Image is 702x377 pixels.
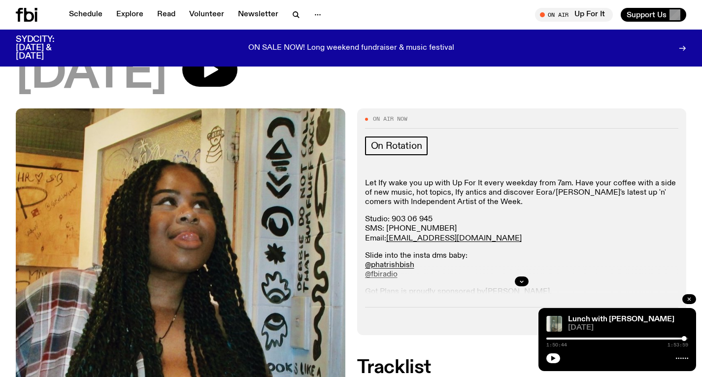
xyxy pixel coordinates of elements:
a: [EMAIL_ADDRESS][DOMAIN_NAME] [386,235,522,242]
span: On Air Now [373,116,407,122]
a: Volunteer [183,8,230,22]
button: Support Us [621,8,686,22]
a: Explore [110,8,149,22]
p: Studio: 903 06 945 SMS: [PHONE_NUMBER] Email: [365,215,679,243]
span: [DATE] [16,52,167,97]
a: Newsletter [232,8,284,22]
span: 1:53:59 [668,343,688,347]
a: @phatrishbish [365,261,414,269]
a: Lunch with [PERSON_NAME] [568,315,674,323]
h2: Tracklist [357,359,687,377]
p: ON SALE NOW! Long weekend fundraiser & music festival [248,44,454,53]
h3: SYDCITY: [DATE] & [DATE] [16,35,79,61]
button: On AirUp For It [535,8,613,22]
p: Let Ify wake you up with Up For It every weekday from 7am. Have your coffee with a side of new mu... [365,179,679,207]
span: 1:50:44 [546,343,567,347]
span: [DATE] [568,324,688,332]
span: Support Us [627,10,667,19]
a: On Rotation [365,137,428,155]
a: Schedule [63,8,108,22]
a: Read [151,8,181,22]
span: On Rotation [371,140,422,151]
p: Slide into the insta dms baby: [365,251,679,280]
